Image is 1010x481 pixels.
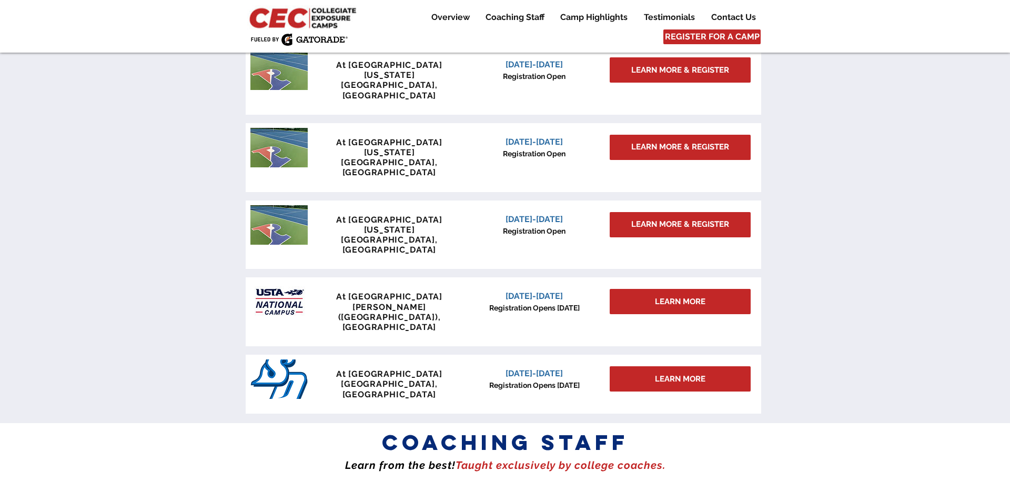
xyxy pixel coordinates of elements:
[247,5,361,29] img: CEC Logo Primary_edited.jpg
[610,57,751,83] a: LEARN MORE & REGISTER
[639,11,700,24] p: Testimonials
[426,11,475,24] p: Overview
[341,235,437,255] span: [GEOGRAPHIC_DATA], [GEOGRAPHIC_DATA]
[506,291,563,301] span: [DATE]-[DATE]
[341,379,437,399] span: [GEOGRAPHIC_DATA], [GEOGRAPHIC_DATA]
[250,282,308,322] img: USTA Campus image_edited.jpg
[336,60,442,80] span: At [GEOGRAPHIC_DATA][US_STATE]
[489,381,580,389] span: Registration Opens [DATE]
[338,302,441,332] span: [PERSON_NAME] ([GEOGRAPHIC_DATA]), [GEOGRAPHIC_DATA]
[336,369,442,379] span: At [GEOGRAPHIC_DATA]
[663,29,761,44] a: REGISTER FOR A CAMP
[250,359,308,399] img: San_Diego_Toreros_logo.png
[503,149,565,158] span: Registration Open
[703,11,763,24] a: Contact Us
[489,304,580,312] span: Registration Opens [DATE]
[341,157,437,177] span: [GEOGRAPHIC_DATA], [GEOGRAPHIC_DATA]
[456,459,665,472] span: Taught exclusively by college coaches​.
[506,137,563,147] span: [DATE]-[DATE]
[552,11,635,24] a: Camp Highlights
[506,368,563,378] span: [DATE]-[DATE]
[250,51,308,90] img: penn tennis courts with logo.jpeg
[345,459,456,472] span: Learn from the best!
[336,292,442,302] span: At [GEOGRAPHIC_DATA]
[506,214,563,224] span: [DATE]-[DATE]
[555,11,633,24] p: Camp Highlights
[336,137,442,157] span: At [GEOGRAPHIC_DATA][US_STATE]
[610,135,751,160] a: LEARN MORE & REGISTER
[610,366,751,392] div: LEARN MORE
[610,289,751,314] div: LEARN MORE
[655,296,705,307] span: LEARN MORE
[506,59,563,69] span: [DATE]-[DATE]
[503,72,565,81] span: Registration Open
[382,429,629,456] span: coaching staff
[250,128,308,167] img: penn tennis courts with logo.jpeg
[610,212,751,237] a: LEARN MORE & REGISTER
[250,205,308,245] img: penn tennis courts with logo.jpeg
[665,31,760,43] span: REGISTER FOR A CAMP
[416,11,763,24] nav: Site
[706,11,761,24] p: Contact Us
[250,33,348,46] img: Fueled by Gatorade.png
[336,215,442,235] span: At [GEOGRAPHIC_DATA][US_STATE]
[655,374,705,385] span: LEARN MORE
[631,142,729,153] span: LEARN MORE & REGISTER
[480,11,550,24] p: Coaching Staff
[631,65,729,76] span: LEARN MORE & REGISTER
[341,80,437,100] span: [GEOGRAPHIC_DATA], [GEOGRAPHIC_DATA]
[503,227,565,235] span: Registration Open
[423,11,477,24] a: Overview
[478,11,552,24] a: Coaching Staff
[631,219,729,230] span: LEARN MORE & REGISTER
[636,11,703,24] a: Testimonials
